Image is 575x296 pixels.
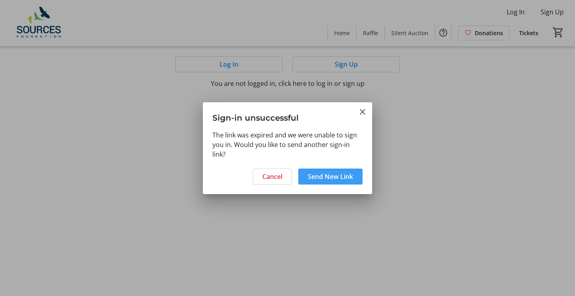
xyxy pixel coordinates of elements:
[203,130,372,164] div: The link was expired and we were unable to sign you in. Would you like to send another sign-in link?
[358,107,367,117] button: Close
[203,102,372,130] h3: Sign-in unsuccessful
[298,169,363,185] button: Send New Link
[308,172,353,181] span: Send New Link
[253,169,292,185] button: Cancel
[262,172,282,181] span: Cancel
